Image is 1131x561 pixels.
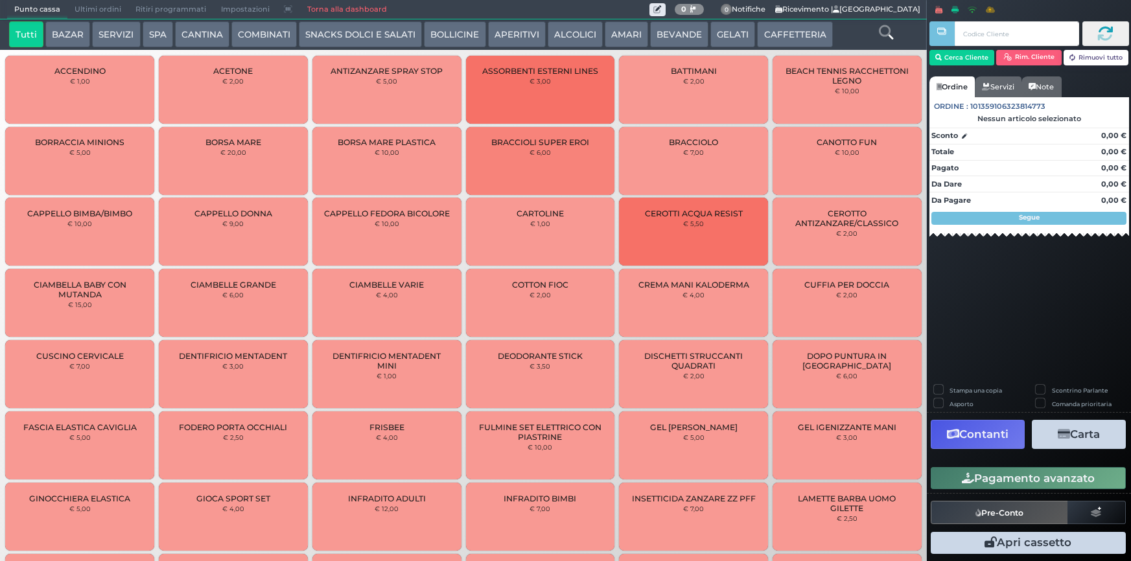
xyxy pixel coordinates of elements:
[931,420,1025,449] button: Contanti
[7,1,67,19] span: Punto cassa
[1101,131,1126,140] strong: 0,00 €
[784,351,911,371] span: DOPO PUNTURA IN [GEOGRAPHIC_DATA]
[530,77,551,85] small: € 3,00
[804,280,889,290] span: CUFFIA PER DOCCIA
[931,196,971,205] strong: Da Pagare
[683,220,704,227] small: € 5,50
[23,422,137,432] span: FASCIA ELASTICA CAVIGLIA
[530,220,550,227] small: € 1,00
[213,66,253,76] span: ACETONE
[54,66,106,76] span: ACCENDINO
[222,505,244,512] small: € 4,00
[45,21,90,47] button: BAZAR
[67,1,128,19] span: Ultimi ordini
[36,351,124,361] span: CUSCINO CERVICALE
[929,76,975,97] a: Ordine
[27,209,132,218] span: CAPPELLO BIMBA/BIMBO
[530,505,550,512] small: € 7,00
[191,280,276,290] span: CIAMBELLE GRANDE
[630,351,757,371] span: DISCHETTI STRUCCANTI QUADRATI
[299,1,393,19] a: Torna alla dashboard
[530,291,551,299] small: € 2,00
[482,66,598,76] span: ASSORBENTI ESTERNI LINES
[548,21,603,47] button: ALCOLICI
[683,505,704,512] small: € 7,00
[931,179,962,189] strong: Da Dare
[143,21,173,47] button: SPA
[128,1,213,19] span: Ritiri programmati
[476,422,603,442] span: FULMINE SET ELETTRICO CON PIASTRINE
[196,494,270,503] span: GIOCA SPORT SET
[528,443,552,451] small: € 10,00
[179,422,287,432] span: FODERO PORTA OCCHIALI
[1064,50,1129,65] button: Rimuovi tutto
[214,1,277,19] span: Impostazioni
[424,21,485,47] button: BOLLICINE
[638,280,749,290] span: CREMA MANI KALODERMA
[530,148,551,156] small: € 6,00
[931,130,958,141] strong: Sconto
[650,21,708,47] button: BEVANDE
[955,21,1079,46] input: Codice Cliente
[530,362,550,370] small: € 3,50
[1032,420,1126,449] button: Carta
[836,291,857,299] small: € 2,00
[683,77,705,85] small: € 2,00
[669,137,718,147] span: BRACCIOLO
[175,21,229,47] button: CANTINA
[683,372,705,380] small: € 2,00
[369,422,404,432] span: FRISBEE
[931,532,1126,554] button: Apri cassetto
[931,163,959,172] strong: Pagato
[491,137,589,147] span: BRACCIOLI SUPER EROI
[836,229,857,237] small: € 2,00
[498,351,583,361] span: DEODORANTE STICK
[1019,213,1040,222] strong: Segue
[324,209,450,218] span: CAPPELLO FEDORA BICOLORE
[1021,76,1061,97] a: Note
[220,148,246,156] small: € 20,00
[377,372,397,380] small: € 1,00
[1101,163,1126,172] strong: 0,00 €
[517,209,564,218] span: CARTOLINE
[996,50,1062,65] button: Rim. Cliente
[16,280,143,299] span: CIAMBELLA BABY CON MUTANDA
[222,220,244,227] small: € 9,00
[836,372,857,380] small: € 6,00
[931,501,1068,524] button: Pre-Conto
[721,4,732,16] span: 0
[681,5,686,14] b: 0
[1052,386,1108,395] label: Scontrino Parlante
[68,301,92,308] small: € 15,00
[349,280,424,290] span: CIAMBELLE VARIE
[671,66,717,76] span: BATTIMANI
[35,137,124,147] span: BORRACCIA MINIONS
[179,351,287,361] span: DENTIFRICIO MENTADENT
[1101,179,1126,189] strong: 0,00 €
[504,494,576,503] span: INFRADITO BIMBI
[837,514,857,522] small: € 2,50
[757,21,832,47] button: CAFFETTERIA
[69,362,90,370] small: € 7,00
[1101,147,1126,156] strong: 0,00 €
[69,148,91,156] small: € 5,00
[835,148,859,156] small: € 10,00
[375,220,399,227] small: € 10,00
[348,494,426,503] span: INFRADITO ADULTI
[29,494,130,503] span: GINOCCHIERA ELASTICA
[223,433,244,441] small: € 2,50
[222,362,244,370] small: € 3,00
[67,220,92,227] small: € 10,00
[1101,196,1126,205] strong: 0,00 €
[376,433,398,441] small: € 4,00
[69,433,91,441] small: € 5,00
[375,148,399,156] small: € 10,00
[950,400,974,408] label: Asporto
[1052,400,1112,408] label: Comanda prioritaria
[69,505,91,512] small: € 5,00
[9,21,43,47] button: Tutti
[784,209,911,228] span: CEROTTO ANTIZANZARE/CLASSICO
[934,101,968,112] span: Ordine :
[299,21,422,47] button: SNACKS DOLCI E SALATI
[784,66,911,86] span: BEACH TENNIS RACCHETTONI LEGNO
